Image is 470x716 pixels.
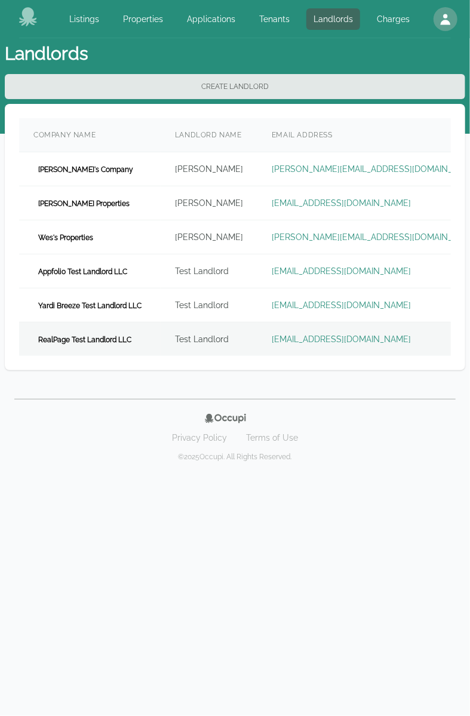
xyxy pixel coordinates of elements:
a: Charges [370,8,417,30]
td: [PERSON_NAME] [161,220,257,254]
a: [EMAIL_ADDRESS][DOMAIN_NAME] [272,300,411,310]
span: [PERSON_NAME] Properties [33,198,134,210]
a: [EMAIL_ADDRESS][DOMAIN_NAME] [272,266,411,276]
a: Listings [62,8,106,30]
a: Landlords [306,8,360,30]
a: Properties [116,8,170,30]
h1: Landlords [5,43,465,64]
a: Applications [180,8,242,30]
span: Wes's Properties [33,232,98,244]
span: RealPage Test Landlord LLC [33,334,136,346]
p: © 2025 Occupi. All Rights Reserved. [179,452,292,462]
th: Company Name [19,118,161,152]
span: [PERSON_NAME]'s Company [33,164,138,176]
td: Test Landlord [161,322,257,357]
td: [PERSON_NAME] [161,152,257,186]
td: Test Landlord [161,254,257,288]
button: Create Landlord [5,74,465,99]
th: Landlord Name [161,118,257,152]
span: Yardi Breeze Test Landlord LLC [33,300,146,312]
span: Appfolio Test Landlord LLC [33,266,132,278]
td: Test Landlord [161,288,257,322]
a: Privacy Policy [165,428,234,447]
a: Tenants [252,8,297,30]
td: [PERSON_NAME] [161,186,257,220]
a: [EMAIL_ADDRESS][DOMAIN_NAME] [272,198,411,208]
a: Terms of Use [239,428,305,447]
a: [EMAIL_ADDRESS][DOMAIN_NAME] [272,334,411,344]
